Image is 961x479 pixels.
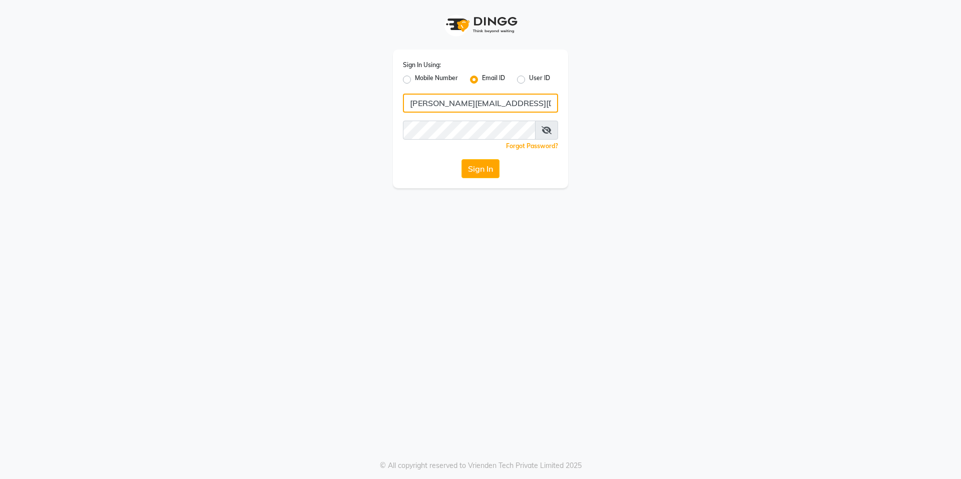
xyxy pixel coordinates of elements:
label: Mobile Number [415,74,458,86]
label: User ID [529,74,550,86]
input: Username [403,94,558,113]
label: Sign In Using: [403,61,441,70]
img: logo1.svg [440,10,521,40]
a: Forgot Password? [506,142,558,150]
input: Username [403,121,536,140]
label: Email ID [482,74,505,86]
button: Sign In [461,159,500,178]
